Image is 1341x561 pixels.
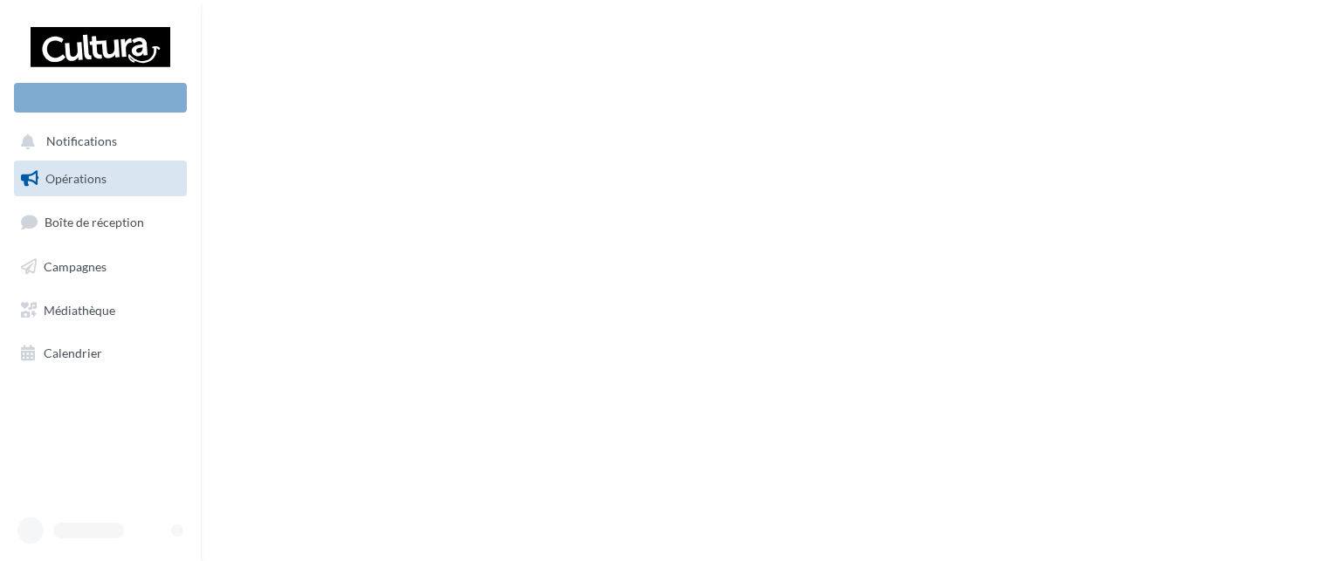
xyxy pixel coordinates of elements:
span: Opérations [45,171,107,186]
a: Opérations [10,161,190,197]
a: Boîte de réception [10,203,190,241]
a: Médiathèque [10,292,190,329]
a: Calendrier [10,335,190,372]
span: Boîte de réception [45,215,144,229]
span: Calendrier [44,345,102,360]
div: Nouvelle campagne [14,83,187,113]
span: Médiathèque [44,302,115,317]
a: Campagnes [10,249,190,285]
span: Notifications [46,134,117,149]
span: Campagnes [44,259,107,274]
